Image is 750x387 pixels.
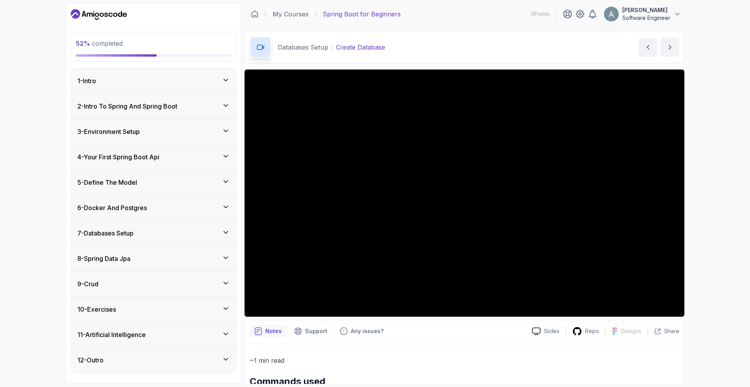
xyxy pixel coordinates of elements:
h3: 7 - Databases Setup [77,228,134,238]
button: 11-Artificial Intelligence [71,322,236,347]
button: 7-Databases Setup [71,221,236,246]
p: Create Database [336,43,385,52]
h3: 10 - Exercises [77,305,116,314]
h3: 1 - Intro [77,76,96,86]
button: 10-Exercises [71,297,236,322]
a: Repo [566,326,605,336]
p: Software Engineer [622,14,670,22]
button: previous content [639,38,657,57]
h3: 5 - Define The Model [77,178,137,187]
p: Notes [265,327,282,335]
span: 52 % [76,39,90,47]
button: notes button [250,325,286,337]
button: 8-Spring Data Jpa [71,246,236,271]
button: Feedback button [335,325,388,337]
p: Spring Boot for Beginners [323,9,401,19]
p: Slides [544,327,559,335]
a: Dashboard [251,10,259,18]
button: next content [661,38,679,57]
h3: 3 - Environment Setup [77,127,140,136]
iframe: 3 - Create Database [245,70,684,317]
button: user profile image[PERSON_NAME]Software Engineer [604,6,681,22]
p: Any issues? [351,327,384,335]
h3: 6 - Docker And Postgres [77,203,147,212]
p: Repo [585,327,599,335]
button: Share [648,327,679,335]
p: 0 Points [531,10,550,18]
p: Share [664,327,679,335]
span: completed [76,39,123,47]
h3: 9 - Crud [77,279,98,289]
p: ~1 min read [250,355,679,366]
a: Slides [526,327,566,335]
img: user profile image [604,7,619,21]
h3: 11 - Artificial Intelligence [77,330,146,339]
button: 4-Your First Spring Boot Api [71,144,236,169]
h3: 2 - Intro To Spring And Spring Boot [77,102,177,111]
button: 12-Outro [71,348,236,373]
h3: 4 - Your First Spring Boot Api [77,152,159,162]
button: Support button [289,325,332,337]
button: 3-Environment Setup [71,119,236,144]
p: [PERSON_NAME] [622,6,670,14]
a: Dashboard [71,8,127,21]
h3: 8 - Spring Data Jpa [77,254,130,263]
a: My Courses [273,9,309,19]
button: 1-Intro [71,68,236,93]
button: 9-Crud [71,271,236,296]
iframe: chat widget [702,338,750,375]
p: Support [305,327,327,335]
button: 2-Intro To Spring And Spring Boot [71,94,236,119]
p: Designs [621,327,641,335]
button: 6-Docker And Postgres [71,195,236,220]
button: 5-Define The Model [71,170,236,195]
h3: 12 - Outro [77,355,104,365]
p: Databases Setup [278,43,328,52]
